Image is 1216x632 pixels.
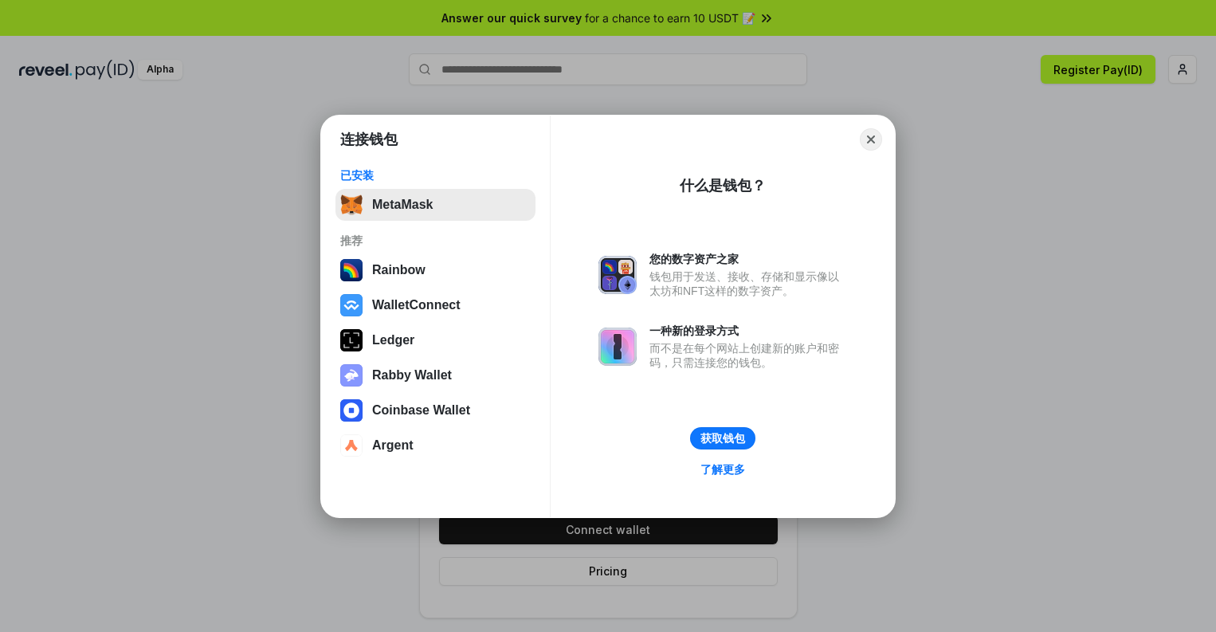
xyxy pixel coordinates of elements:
div: 什么是钱包？ [680,176,766,195]
button: Rainbow [335,254,535,286]
button: WalletConnect [335,289,535,321]
div: WalletConnect [372,298,461,312]
div: Coinbase Wallet [372,403,470,418]
div: 推荐 [340,234,531,248]
button: Argent [335,430,535,461]
button: Close [860,128,882,151]
img: svg+xml,%3Csvg%20width%3D%22120%22%20height%3D%22120%22%20viewBox%3D%220%200%20120%20120%22%20fil... [340,259,363,281]
div: Rainbow [372,263,426,277]
div: Ledger [372,333,414,347]
a: 了解更多 [691,459,755,480]
div: 了解更多 [700,462,745,477]
img: svg+xml,%3Csvg%20xmlns%3D%22http%3A%2F%2Fwww.w3.org%2F2000%2Fsvg%22%20fill%3D%22none%22%20viewBox... [340,364,363,387]
img: svg+xml,%3Csvg%20fill%3D%22none%22%20height%3D%2233%22%20viewBox%3D%220%200%2035%2033%22%20width%... [340,194,363,216]
img: svg+xml,%3Csvg%20width%3D%2228%22%20height%3D%2228%22%20viewBox%3D%220%200%2028%2028%22%20fill%3D... [340,399,363,422]
div: 钱包用于发送、接收、存储和显示像以太坊和NFT这样的数字资产。 [649,269,847,298]
img: svg+xml,%3Csvg%20xmlns%3D%22http%3A%2F%2Fwww.w3.org%2F2000%2Fsvg%22%20fill%3D%22none%22%20viewBox... [598,328,637,366]
div: Argent [372,438,414,453]
img: svg+xml,%3Csvg%20xmlns%3D%22http%3A%2F%2Fwww.w3.org%2F2000%2Fsvg%22%20fill%3D%22none%22%20viewBox... [598,256,637,294]
div: 一种新的登录方式 [649,324,847,338]
h1: 连接钱包 [340,130,398,149]
div: Rabby Wallet [372,368,452,383]
div: 您的数字资产之家 [649,252,847,266]
button: MetaMask [335,189,535,221]
img: svg+xml,%3Csvg%20width%3D%2228%22%20height%3D%2228%22%20viewBox%3D%220%200%2028%2028%22%20fill%3D... [340,434,363,457]
button: Rabby Wallet [335,359,535,391]
img: svg+xml,%3Csvg%20xmlns%3D%22http%3A%2F%2Fwww.w3.org%2F2000%2Fsvg%22%20width%3D%2228%22%20height%3... [340,329,363,351]
div: 获取钱包 [700,431,745,446]
div: 已安装 [340,168,531,183]
div: MetaMask [372,198,433,212]
button: 获取钱包 [690,427,755,449]
div: 而不是在每个网站上创建新的账户和密码，只需连接您的钱包。 [649,341,847,370]
button: Coinbase Wallet [335,395,535,426]
button: Ledger [335,324,535,356]
img: svg+xml,%3Csvg%20width%3D%2228%22%20height%3D%2228%22%20viewBox%3D%220%200%2028%2028%22%20fill%3D... [340,294,363,316]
